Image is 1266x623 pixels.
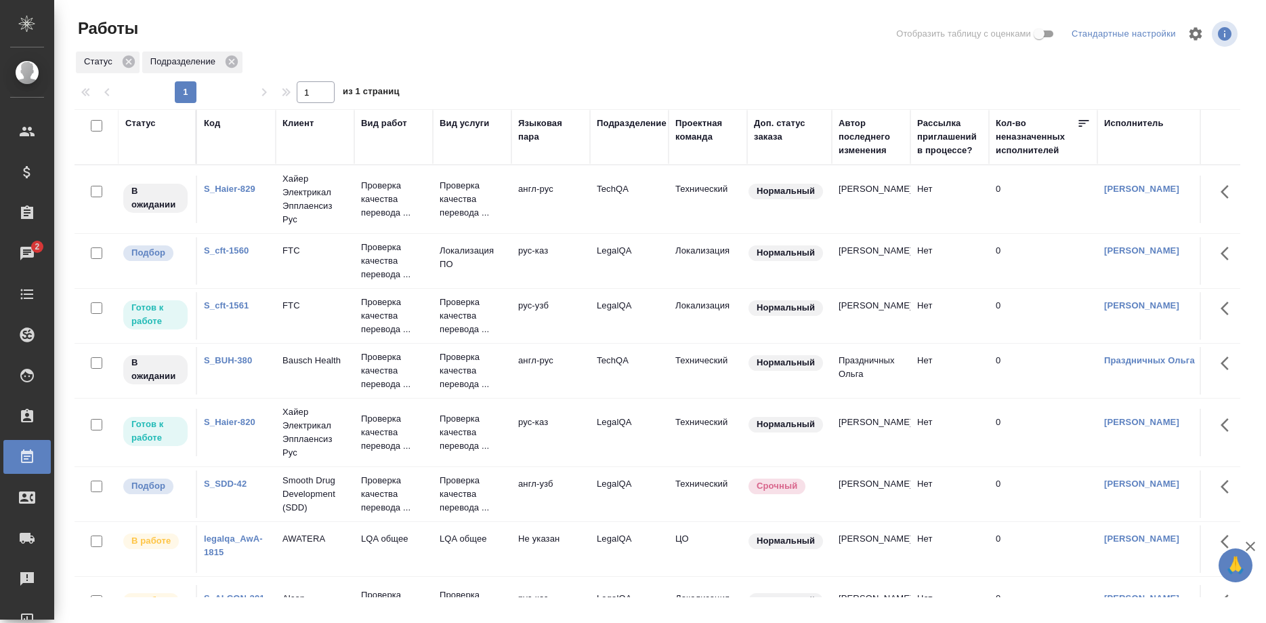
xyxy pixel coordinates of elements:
td: [PERSON_NAME] [832,525,910,573]
p: Подбор [131,479,165,493]
p: Хайер Электрикал Эпплаенсиз Рус [282,172,347,226]
div: Код [204,117,220,130]
span: Отобразить таблицу с оценками [896,27,1031,41]
td: TechQA [590,347,669,395]
p: Нормальный [757,184,815,198]
p: AWATERA [282,532,347,546]
td: 0 [989,470,1097,518]
a: S_BUH-380 [204,355,252,365]
td: англ-узб [511,470,590,518]
td: 0 [989,237,1097,285]
td: Технический [669,347,747,395]
a: [PERSON_NAME] [1104,479,1179,489]
p: Alcon [282,592,347,605]
p: Нормальный [757,534,815,548]
a: S_cft-1561 [204,300,249,310]
div: Исполнитель может приступить к работе [122,416,189,447]
p: Подразделение [150,55,220,68]
a: [PERSON_NAME] [1104,534,1179,544]
td: Нет [910,292,989,340]
a: [PERSON_NAME] [1104,245,1179,256]
a: [PERSON_NAME] [1104,184,1179,194]
p: Проверка качества перевода ... [361,412,426,453]
td: 0 [989,409,1097,456]
td: Технический [669,409,747,456]
td: LegalQA [590,409,669,456]
p: Проверка качества перевода ... [440,474,505,515]
p: LQA общее [440,532,505,546]
div: Доп. статус заказа [754,117,825,144]
td: ЦО [669,525,747,573]
a: S_ALCON-291 [204,593,265,603]
td: 0 [989,292,1097,340]
div: Статус [76,52,140,73]
div: Можно подбирать исполнителей [122,244,189,262]
p: Нормальный [757,356,815,369]
p: Готов к работе [131,301,180,328]
div: Исполнитель назначен, приступать к работе пока рано [122,182,189,214]
p: Срочный [757,479,797,493]
div: Подразделение [142,52,242,73]
td: 0 [989,176,1097,223]
button: Здесь прячутся важные кнопки [1212,292,1245,325]
button: 🙏 [1219,548,1252,582]
p: Проверка качества перевода ... [440,350,505,391]
p: Нормальный [757,594,815,607]
td: рус-каз [511,409,590,456]
td: LegalQA [590,237,669,285]
p: Статус [84,55,117,68]
p: В работе [131,534,171,548]
div: Исполнитель выполняет работу [122,592,189,610]
button: Здесь прячутся важные кнопки [1212,237,1245,270]
div: Исполнитель [1104,117,1164,130]
p: В работе [131,594,171,607]
a: 2 [3,237,51,270]
td: TechQA [590,176,669,223]
td: Нет [910,237,989,285]
span: 🙏 [1224,551,1247,580]
div: Вид работ [361,117,407,130]
p: Проверка качества перевода ... [361,474,426,515]
td: [PERSON_NAME] [832,176,910,223]
td: Технический [669,470,747,518]
button: Здесь прячутся важные кнопки [1212,525,1245,558]
p: Проверка качества перевода ... [361,350,426,391]
div: Кол-во неназначенных исполнителей [996,117,1077,157]
td: Нет [910,176,989,223]
td: [PERSON_NAME] [832,237,910,285]
td: Нет [910,470,989,518]
div: Исполнитель выполняет работу [122,532,189,550]
p: Проверка качества перевода ... [361,296,426,336]
button: Здесь прячутся важные кнопки [1212,409,1245,441]
td: [PERSON_NAME] [832,292,910,340]
div: Рассылка приглашений в процессе? [917,117,982,157]
td: 0 [989,525,1097,573]
div: Исполнитель может приступить к работе [122,299,189,331]
td: Нет [910,347,989,395]
span: Настроить таблицу [1179,18,1212,50]
div: Подразделение [597,117,667,130]
td: LegalQA [590,470,669,518]
button: Здесь прячутся важные кнопки [1212,347,1245,380]
p: FTC [282,299,347,313]
td: [PERSON_NAME] [832,409,910,456]
p: Smooth Drug Development (SDD) [282,474,347,515]
a: S_cft-1560 [204,245,249,256]
td: 0 [989,347,1097,395]
a: [PERSON_NAME] [1104,417,1179,427]
button: Здесь прячутся важные кнопки [1212,470,1245,503]
td: Локализация [669,292,747,340]
p: Нормальный [757,301,815,315]
span: из 1 страниц [343,83,400,103]
a: [PERSON_NAME] [1104,300,1179,310]
p: Нормальный [757,246,815,260]
a: S_Haier-820 [204,417,255,427]
td: Локализация [669,237,747,285]
p: FTC [282,244,347,258]
p: Подбор [131,246,165,260]
td: LegalQA [590,292,669,340]
td: англ-рус [511,347,590,395]
span: Посмотреть информацию [1212,21,1240,47]
td: Нет [910,409,989,456]
span: Работы [75,18,138,39]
